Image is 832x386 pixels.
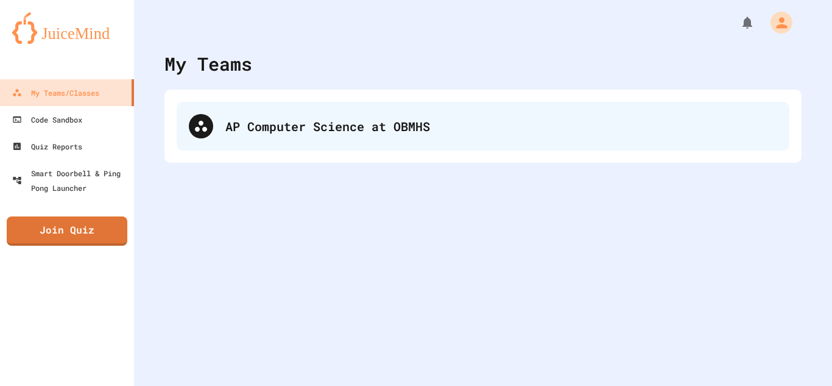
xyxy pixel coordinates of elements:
[12,112,82,127] div: Code Sandbox
[12,85,99,100] div: My Teams/Classes
[225,117,777,135] div: AP Computer Science at OBMHS
[177,102,789,151] div: AP Computer Science at OBMHS
[7,216,127,246] a: Join Quiz
[12,12,122,44] img: logo-orange.svg
[717,12,758,33] div: My Notifications
[164,50,252,77] div: My Teams
[12,166,129,195] div: Smart Doorbell & Ping Pong Launcher
[12,139,82,154] div: Quiz Reports
[758,9,795,37] div: My Account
